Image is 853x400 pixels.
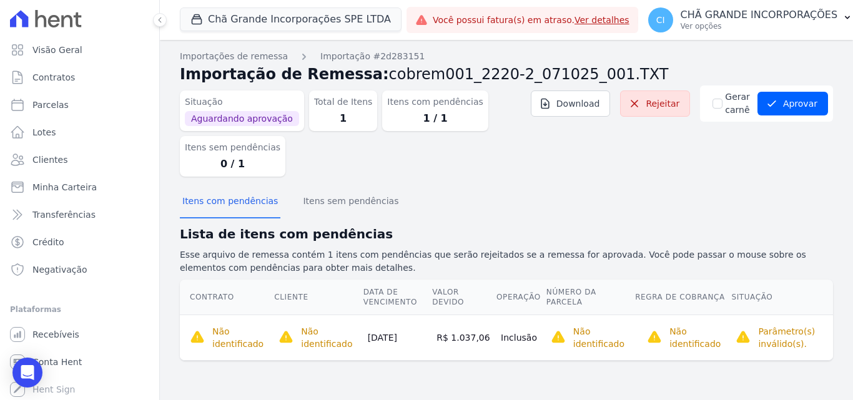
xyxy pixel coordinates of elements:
span: Clientes [32,154,67,166]
a: Lotes [5,120,154,145]
a: Negativação [5,257,154,282]
span: Você possui fatura(s) em atraso. [433,14,629,27]
th: Valor devido [431,280,496,315]
p: Parâmetro(s) inválido(s). [758,325,828,350]
a: Transferências [5,202,154,227]
a: Download [531,90,611,117]
span: Transferências [32,208,96,221]
th: Operação [496,280,546,315]
th: Situação [731,280,833,315]
p: Esse arquivo de remessa contém 1 itens com pendências que serão rejeitados se a remessa for aprov... [180,248,833,275]
button: Itens sem pendências [300,186,401,218]
p: Não identificado [212,325,269,350]
a: Parcelas [5,92,154,117]
span: CI [656,16,665,24]
div: Plataformas [10,302,149,317]
a: Importações de remessa [180,50,288,63]
h2: Importação de Remessa: [180,63,833,85]
span: Crédito [32,236,64,248]
dd: 0 / 1 [185,157,280,172]
span: cobrem001_2220-2_071025_001.TXT [389,66,669,83]
dt: Total de Itens [314,95,373,109]
span: Conta Hent [32,356,82,368]
h2: Lista de itens com pendências [180,225,833,243]
th: Data de Vencimento [363,280,432,315]
button: Aprovar [757,92,828,115]
dt: Itens com pendências [387,95,483,109]
label: Gerar carnê [725,90,750,117]
nav: Breadcrumb [180,50,833,63]
a: Clientes [5,147,154,172]
p: CHÃ GRANDE INCORPORAÇÕES [681,9,838,21]
a: Recebíveis [5,322,154,347]
div: Open Intercom Messenger [12,358,42,388]
td: Inclusão [496,315,546,360]
span: Parcelas [32,99,69,111]
dd: 1 / 1 [387,111,483,126]
a: Conta Hent [5,349,154,374]
a: Importação #2d283151 [320,50,425,63]
dt: Situação [185,95,299,109]
a: Ver detalhes [574,15,629,25]
span: Visão Geral [32,44,82,56]
span: Recebíveis [32,328,79,341]
th: Contrato [180,280,274,315]
span: Aguardando aprovação [185,111,299,126]
span: Minha Carteira [32,181,97,193]
a: Crédito [5,230,154,255]
button: Chã Grande Incorporações SPE LTDA [180,7,402,31]
a: Rejeitar [620,90,690,117]
p: Ver opções [681,21,838,31]
th: Regra de Cobrança [634,280,731,315]
th: Número da Parcela [546,280,634,315]
td: R$ 1.037,06 [431,315,496,360]
dt: Itens sem pendências [185,141,280,154]
td: [DATE] [363,315,432,360]
button: Itens com pendências [180,186,280,218]
a: Contratos [5,65,154,90]
a: Visão Geral [5,37,154,62]
span: Contratos [32,71,75,84]
dd: 1 [314,111,373,126]
span: Negativação [32,263,87,276]
p: Não identificado [301,325,357,350]
span: Lotes [32,126,56,139]
a: Minha Carteira [5,175,154,200]
p: Não identificado [669,325,726,350]
p: Não identificado [573,325,629,350]
th: Cliente [274,280,362,315]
